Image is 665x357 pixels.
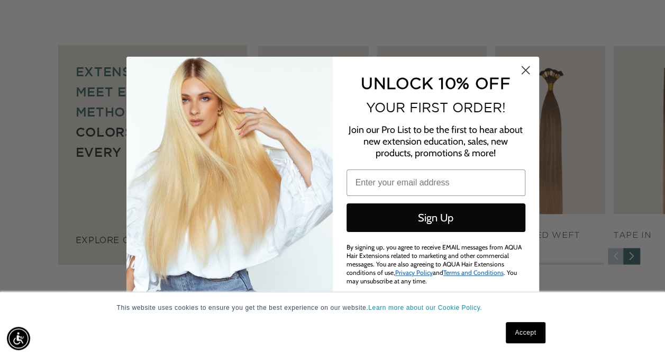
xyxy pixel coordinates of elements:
[347,169,525,196] input: Enter your email address
[117,303,549,313] p: This website uses cookies to ensure you get the best experience on our website.
[347,243,522,285] span: By signing up, you agree to receive EMAIL messages from AQUA Hair Extensions related to marketing...
[368,304,482,311] a: Learn more about our Cookie Policy.
[349,124,523,159] span: Join our Pro List to be the first to hear about new extension education, sales, new products, pro...
[506,322,545,343] a: Accept
[395,269,433,276] a: Privacy Policy
[7,327,30,350] div: Accessibility Menu
[443,269,504,276] a: Terms and Conditions
[516,61,535,79] button: Close dialog
[361,74,511,92] span: UNLOCK 10% OFF
[366,100,506,115] span: YOUR FIRST ORDER!
[347,203,525,232] button: Sign Up
[126,57,333,301] img: daab8b0d-f573-4e8c-a4d0-05ad8d765127.png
